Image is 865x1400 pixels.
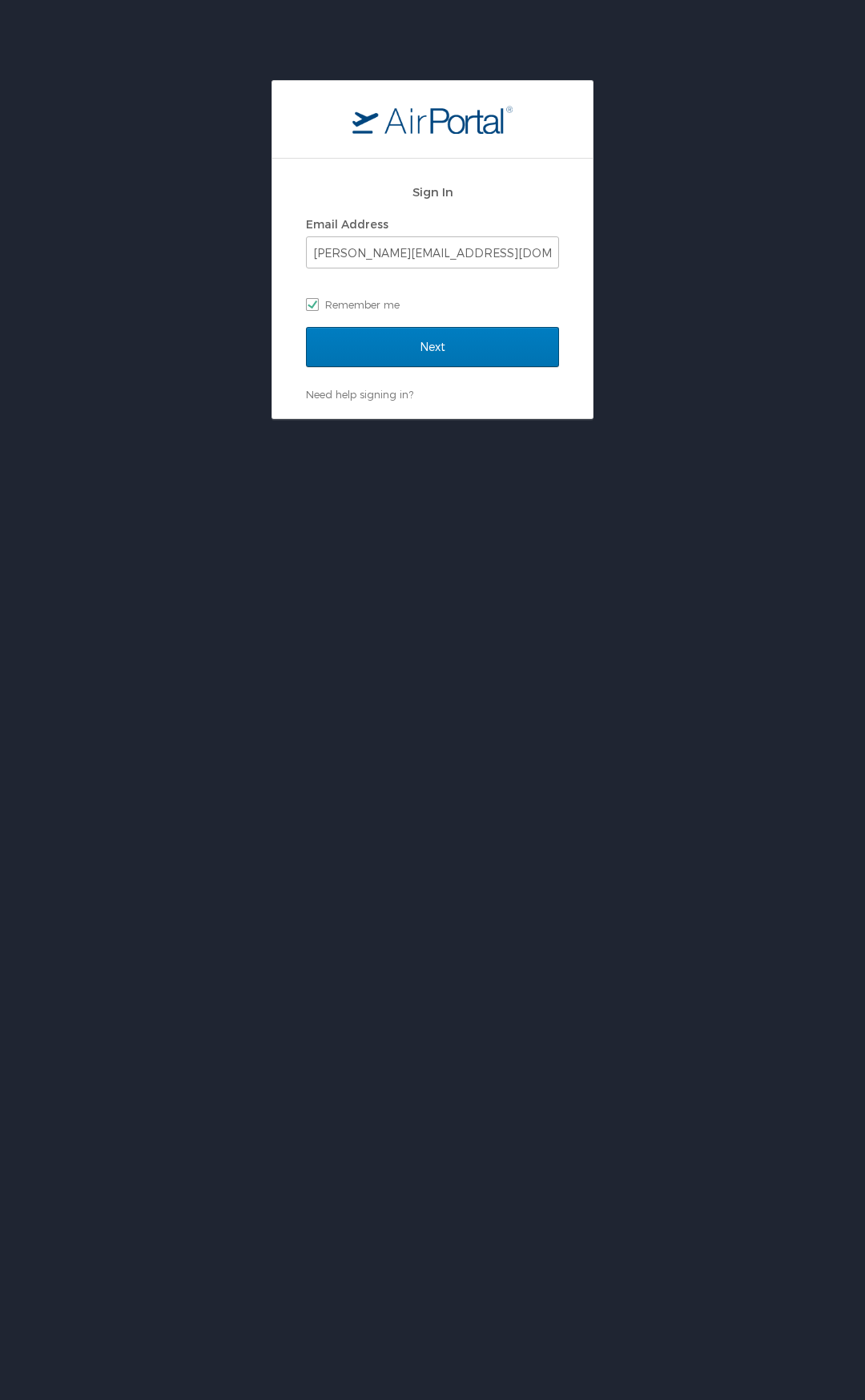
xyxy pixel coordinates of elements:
[306,388,413,401] a: Need help signing in?
[352,105,513,134] img: logo
[306,293,559,317] label: Remember me
[306,183,559,201] h2: Sign In
[306,217,388,231] label: Email Address
[306,327,559,367] input: Next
